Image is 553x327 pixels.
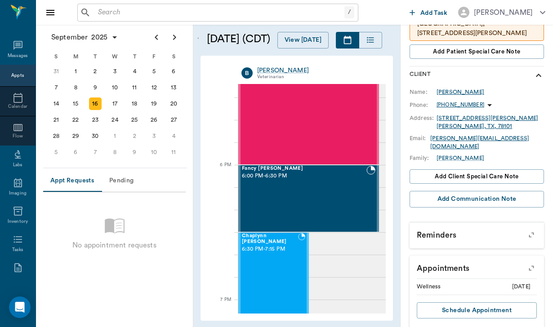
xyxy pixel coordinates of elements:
div: Friday, October 10, 2025 [148,146,161,159]
div: Wednesday, September 3, 2025 [109,65,121,78]
div: Sunday, October 5, 2025 [50,146,62,159]
div: BOOKED, 5:00 PM - 6:00 PM [238,30,379,165]
p: Client [410,70,431,81]
h5: [DATE] (CDT) [207,32,270,46]
div: Friday, September 5, 2025 [148,65,161,78]
div: Monday, September 15, 2025 [69,97,82,110]
div: Saturday, September 27, 2025 [167,114,180,126]
button: Add patient Special Care Note [410,44,544,59]
button: Appt Requests [43,170,101,192]
div: S [164,50,183,63]
div: T [85,50,105,63]
div: Wednesday, October 1, 2025 [109,130,121,142]
div: / [344,6,354,18]
div: S [46,50,66,63]
button: Add Communication Note [410,191,544,208]
div: Saturday, October 4, 2025 [167,130,180,142]
span: Chaplynn [PERSON_NAME] [242,233,298,245]
div: Thursday, October 2, 2025 [128,130,141,142]
span: September [49,31,89,44]
div: [DATE] [512,283,537,291]
div: [PERSON_NAME] [257,66,375,75]
div: Phone: [410,101,437,109]
button: Close drawer [41,4,59,22]
div: Appointment request tabs [43,170,186,192]
div: Thursday, September 4, 2025 [128,65,141,78]
div: Labs [13,162,22,168]
div: Saturday, September 13, 2025 [167,81,180,94]
div: Wednesday, September 17, 2025 [109,97,121,110]
div: B [241,67,253,79]
span: 6:30 PM - 7:15 PM [242,245,298,254]
div: Thursday, September 18, 2025 [128,97,141,110]
button: Open calendar [197,21,200,56]
div: Tuesday, September 9, 2025 [89,81,102,94]
div: Today, Tuesday, September 16, 2025 [89,97,102,110]
div: Thursday, September 25, 2025 [128,114,141,126]
div: Saturday, September 6, 2025 [167,65,180,78]
div: Family: [410,154,437,162]
div: Inventory [8,218,28,225]
div: Sunday, September 21, 2025 [50,114,62,126]
p: No appointment requests [72,240,156,251]
button: Add Task [406,4,451,21]
button: Previous page [147,28,165,46]
p: Chaplynn is located at [GEOGRAPHIC_DATA]; [STREET_ADDRESS][PERSON_NAME][PERSON_NAME][US_STATE] [417,10,536,48]
div: [PERSON_NAME] [474,7,533,18]
a: [STREET_ADDRESS][PERSON_NAME][PERSON_NAME], TX, 78101 [437,115,538,129]
a: [PERSON_NAME][EMAIL_ADDRESS][DOMAIN_NAME] [430,136,529,149]
p: Appointments [410,256,544,278]
div: Sunday, September 28, 2025 [50,130,62,142]
div: Name: [410,88,437,96]
button: September2025 [47,28,123,46]
div: Monday, September 1, 2025 [69,65,82,78]
span: Add client Special Care Note [435,172,519,181]
div: Tuesday, September 30, 2025 [89,130,102,142]
button: Schedule Appointment [417,302,537,319]
button: Add client Special Care Note [410,169,544,184]
p: [PHONE_NUMBER] [437,101,484,109]
div: Sunday, September 14, 2025 [50,97,62,110]
div: Appts [11,72,24,79]
button: [PERSON_NAME] [451,4,553,21]
div: Address: [410,114,437,122]
div: Friday, September 19, 2025 [148,97,161,110]
div: Wednesday, October 8, 2025 [109,146,121,159]
span: 6:00 PM - 6:30 PM [242,172,366,181]
div: Sunday, August 31, 2025 [50,65,62,78]
div: Thursday, September 11, 2025 [128,81,141,94]
div: Wednesday, September 10, 2025 [109,81,121,94]
div: Thursday, October 9, 2025 [128,146,141,159]
div: Friday, September 12, 2025 [148,81,161,94]
a: [PERSON_NAME] [437,154,484,162]
div: W [105,50,125,63]
div: Friday, October 3, 2025 [148,130,161,142]
div: F [144,50,164,63]
div: Monday, October 6, 2025 [69,146,82,159]
div: 6 PM [208,160,231,183]
div: Email: [410,134,430,142]
a: [PERSON_NAME] [437,88,484,96]
div: Tasks [12,247,23,253]
svg: show more [533,70,544,81]
div: Tuesday, October 7, 2025 [89,146,102,159]
div: Veterinarian [257,73,375,81]
div: Imaging [9,190,27,197]
input: Search [94,6,344,19]
div: Monday, September 22, 2025 [69,114,82,126]
div: Friday, September 26, 2025 [148,114,161,126]
span: Fancy [PERSON_NAME] [242,166,366,172]
div: Wellness [417,283,448,291]
div: M [66,50,86,63]
button: View [DATE] [277,32,329,49]
button: Pending [101,170,142,192]
div: Monday, September 29, 2025 [69,130,82,142]
div: BOOKED, 6:00 PM - 6:30 PM [238,165,379,232]
div: 7 PM [208,295,231,318]
div: Open Intercom Messenger [9,296,31,318]
div: T [125,50,144,63]
div: Messages [8,53,28,59]
div: Monday, September 8, 2025 [69,81,82,94]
